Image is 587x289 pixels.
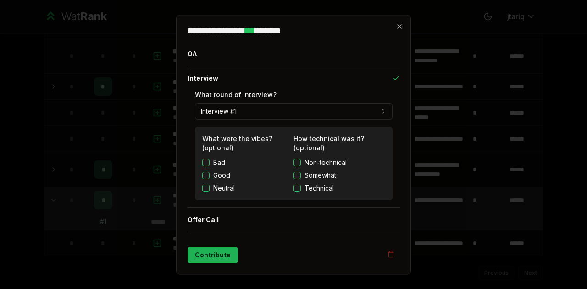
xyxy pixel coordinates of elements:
[213,170,230,180] label: Good
[293,184,301,191] button: Technical
[293,158,301,166] button: Non-technical
[293,134,364,151] label: How technical was it? (optional)
[188,66,400,90] button: Interview
[305,158,347,167] span: Non-technical
[202,134,272,151] label: What were the vibes? (optional)
[188,42,400,65] button: OA
[188,246,238,263] button: Contribute
[213,183,235,192] label: Neutral
[213,158,225,167] label: Bad
[188,90,400,207] div: Interview
[305,170,336,180] span: Somewhat
[293,171,301,179] button: Somewhat
[195,90,277,98] label: What round of interview?
[305,183,334,192] span: Technical
[188,207,400,231] button: Offer Call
